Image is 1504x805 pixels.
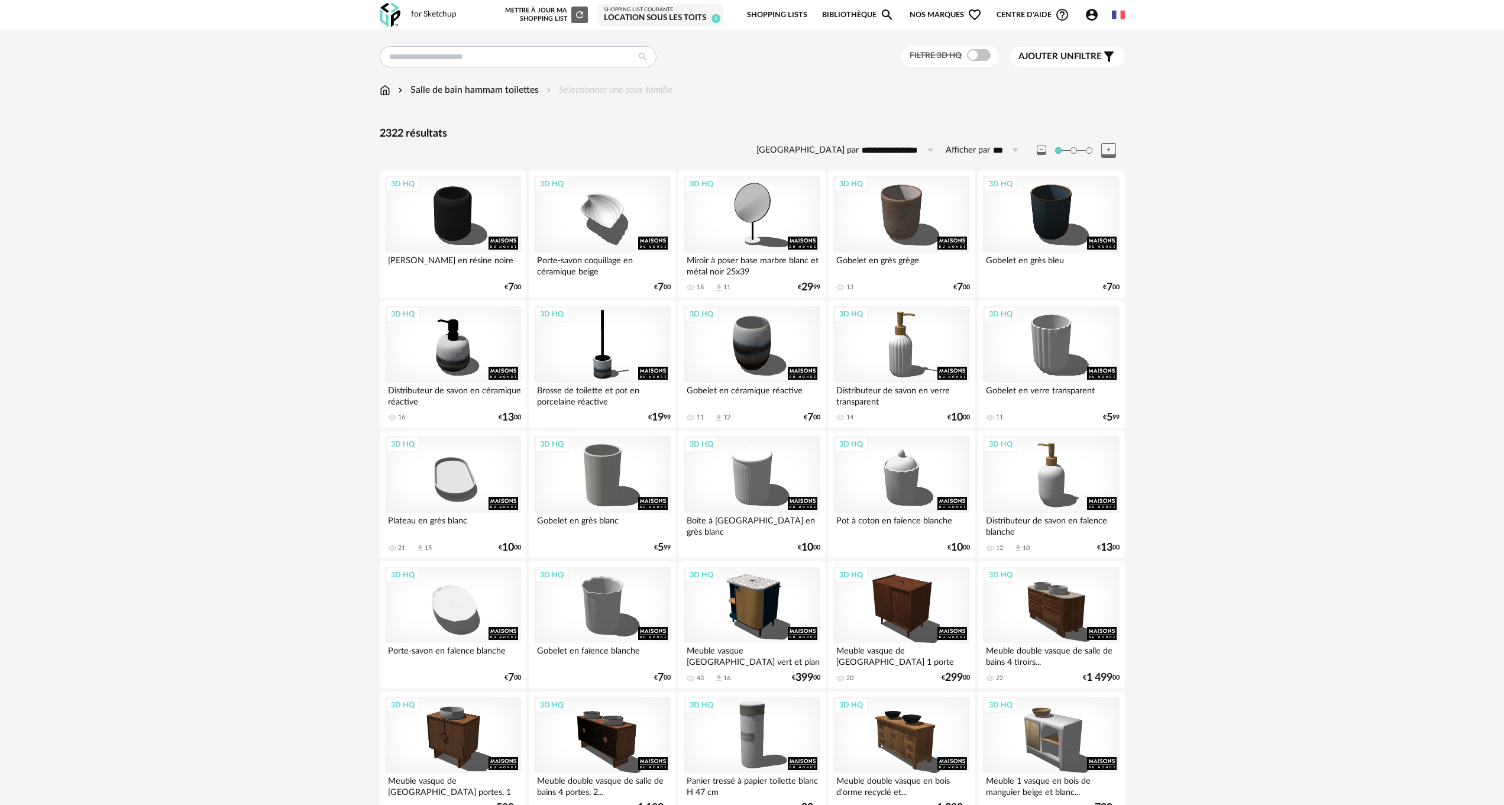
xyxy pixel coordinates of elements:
[942,674,970,682] div: € 00
[684,643,820,667] div: Meuble vasque [GEOGRAPHIC_DATA] vert et plan en terrazzo
[534,383,670,406] div: Brosse de toilette et pot en porcelaine réactive
[828,561,975,689] a: 3D HQ Meuble vasque de [GEOGRAPHIC_DATA] 1 porte coulissante 20 €29900
[984,176,1018,192] div: 3D HQ
[396,83,539,97] div: Salle de bain hammam toilettes
[947,544,970,552] div: € 00
[604,13,718,24] div: Location sous les toits
[503,7,588,23] div: Mettre à jour ma Shopping List
[380,561,526,689] a: 3D HQ Porte-savon en faïence blanche €700
[684,383,820,406] div: Gobelet en céramique réactive
[385,773,521,797] div: Meuble vasque de [GEOGRAPHIC_DATA] portes, 1 étagère...
[535,697,569,713] div: 3D HQ
[1085,8,1104,22] span: Account Circle icon
[978,431,1124,558] a: 3D HQ Distributeur de savon en faïence blanche 12 Download icon 10 €1300
[1107,283,1112,292] span: 7
[425,544,432,552] div: 15
[945,674,963,682] span: 299
[534,253,670,276] div: Porte-savon coquillage en céramique beige
[535,567,569,583] div: 3D HQ
[714,283,723,292] span: Download icon
[833,383,969,406] div: Distributeur de savon en verre transparent
[983,643,1119,667] div: Meuble double vasque de salle de bains 4 tiroirs...
[604,7,718,24] a: Shopping List courante Location sous les toits 2
[658,283,664,292] span: 7
[834,437,868,452] div: 3D HQ
[834,567,868,583] div: 3D HQ
[834,176,868,192] div: 3D HQ
[499,413,521,422] div: € 00
[684,513,820,536] div: Boîte à [GEOGRAPHIC_DATA] en grès blanc
[1103,283,1120,292] div: € 00
[833,253,969,276] div: Gobelet en grès grège
[1083,674,1120,682] div: € 00
[502,413,514,422] span: 13
[1101,544,1112,552] span: 13
[828,300,975,428] a: 3D HQ Distributeur de savon en verre transparent 14 €1000
[678,431,825,558] a: 3D HQ Boîte à [GEOGRAPHIC_DATA] en grès blanc €1000
[1086,674,1112,682] span: 1 499
[508,674,514,682] span: 7
[1014,544,1023,552] span: Download icon
[574,11,585,18] span: Refresh icon
[846,674,853,683] div: 20
[996,544,1003,552] div: 12
[880,8,894,22] span: Magnify icon
[795,674,813,682] span: 399
[684,437,719,452] div: 3D HQ
[996,674,1003,683] div: 22
[386,567,420,583] div: 3D HQ
[684,567,719,583] div: 3D HQ
[684,253,820,276] div: Miroir à poser base marbre blanc et métal noir 25x39
[714,413,723,422] span: Download icon
[828,170,975,298] a: 3D HQ Gobelet en grès grège 13 €700
[833,643,969,667] div: Meuble vasque de [GEOGRAPHIC_DATA] 1 porte coulissante
[983,773,1119,797] div: Meuble 1 vasque en bois de manguier beige et blanc...
[380,3,400,27] img: OXP
[951,544,963,552] span: 10
[386,697,420,713] div: 3D HQ
[723,283,730,292] div: 11
[828,431,975,558] a: 3D HQ Pot à coton en faïence blanche €1000
[416,544,425,552] span: Download icon
[834,306,868,322] div: 3D HQ
[822,1,894,29] a: BibliothèqueMagnify icon
[910,1,982,29] span: Nos marques
[678,170,825,298] a: 3D HQ Miroir à poser base marbre blanc et métal noir 25x39 18 Download icon 11 €2999
[504,283,521,292] div: € 00
[652,413,664,422] span: 19
[684,697,719,713] div: 3D HQ
[385,383,521,406] div: Distributeur de savon en céramique réactive
[1085,8,1099,22] span: Account Circle icon
[1010,47,1125,67] button: Ajouter unfiltre Filter icon
[697,413,704,422] div: 11
[801,544,813,552] span: 10
[658,544,664,552] span: 5
[978,170,1124,298] a: 3D HQ Gobelet en grès bleu €700
[833,773,969,797] div: Meuble double vasque en bois d'orme recyclé et...
[1103,413,1120,422] div: € 99
[529,300,675,428] a: 3D HQ Brosse de toilette et pot en porcelaine réactive €1999
[1055,8,1069,22] span: Help Circle Outline icon
[1018,52,1074,61] span: Ajouter un
[798,544,820,552] div: € 00
[1023,544,1030,552] div: 10
[648,413,671,422] div: € 99
[604,7,718,14] div: Shopping List courante
[529,170,675,298] a: 3D HQ Porte-savon coquillage en céramique beige €700
[747,1,807,29] a: Shopping Lists
[386,176,420,192] div: 3D HQ
[535,176,569,192] div: 3D HQ
[846,413,853,422] div: 14
[978,300,1124,428] a: 3D HQ Gobelet en verre transparent 11 €599
[996,413,1003,422] div: 11
[984,306,1018,322] div: 3D HQ
[396,83,405,97] img: svg+xml;base64,PHN2ZyB3aWR0aD0iMTYiIGhlaWdodD0iMTYiIHZpZXdCb3g9IjAgMCAxNiAxNiIgZmlsbD0ibm9uZSIgeG...
[1112,8,1125,21] img: fr
[801,283,813,292] span: 29
[714,674,723,683] span: Download icon
[499,544,521,552] div: € 00
[678,300,825,428] a: 3D HQ Gobelet en céramique réactive 11 Download icon 12 €700
[968,8,982,22] span: Heart Outline icon
[380,170,526,298] a: 3D HQ [PERSON_NAME] en résine noire €700
[983,383,1119,406] div: Gobelet en verre transparent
